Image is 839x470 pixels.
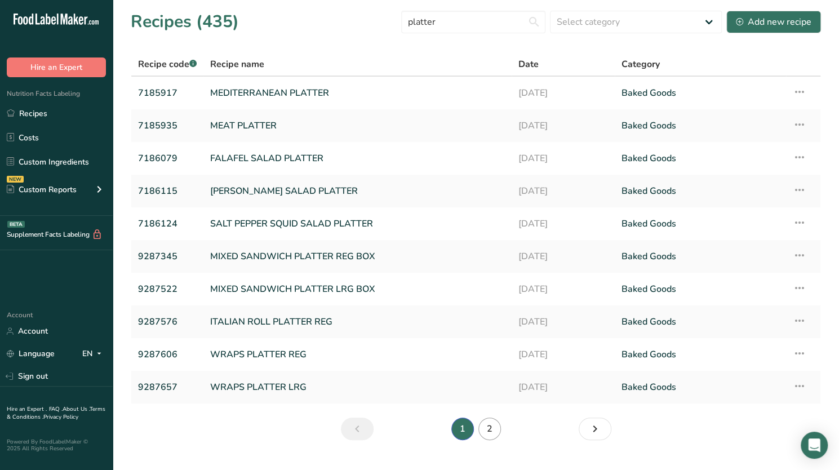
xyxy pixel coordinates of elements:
a: 7185917 [138,81,197,105]
a: Baked Goods [622,277,779,301]
a: Hire an Expert . [7,405,47,413]
a: MIXED SANDWICH PLATTER REG BOX [210,245,505,268]
a: About Us . [63,405,90,413]
a: WRAPS PLATTER REG [210,343,505,366]
a: Baked Goods [622,310,779,334]
a: 7186079 [138,147,197,170]
a: Terms & Conditions . [7,405,105,421]
a: FAQ . [49,405,63,413]
div: Open Intercom Messenger [801,432,828,459]
a: 7186115 [138,179,197,203]
a: [DATE] [518,310,608,334]
a: WRAPS PLATTER LRG [210,375,505,399]
span: Category [622,57,660,71]
a: Baked Goods [622,81,779,105]
a: Baked Goods [622,114,779,138]
a: Baked Goods [622,375,779,399]
a: MEDITERRANEAN PLATTER [210,81,505,105]
a: [DATE] [518,277,608,301]
a: [DATE] [518,245,608,268]
a: Previous page [341,418,374,440]
a: Baked Goods [622,179,779,203]
div: Add new recipe [736,15,811,29]
h1: Recipes (435) [131,9,239,34]
a: Baked Goods [622,245,779,268]
a: [DATE] [518,81,608,105]
a: ITALIAN ROLL PLATTER REG [210,310,505,334]
span: Date [518,57,539,71]
a: Language [7,344,55,363]
a: 7186124 [138,212,197,236]
div: Powered By FoodLabelMaker © 2025 All Rights Reserved [7,438,106,452]
button: Hire an Expert [7,57,106,77]
input: Search for recipe [401,11,545,33]
a: 9287657 [138,375,197,399]
a: MIXED SANDWICH PLATTER LRG BOX [210,277,505,301]
a: 9287606 [138,343,197,366]
a: [PERSON_NAME] SALAD PLATTER [210,179,505,203]
a: [DATE] [518,114,608,138]
a: [DATE] [518,343,608,366]
a: Privacy Policy [43,413,78,421]
a: 7185935 [138,114,197,138]
a: [DATE] [518,212,608,236]
button: Add new recipe [726,11,821,33]
a: MEAT PLATTER [210,114,505,138]
a: SALT PEPPER SQUID SALAD PLATTER [210,212,505,236]
a: Baked Goods [622,212,779,236]
a: Baked Goods [622,147,779,170]
a: Page 2. [478,418,501,440]
a: FALAFEL SALAD PLATTER [210,147,505,170]
a: 9287522 [138,277,197,301]
span: Recipe name [210,57,264,71]
a: [DATE] [518,147,608,170]
a: Baked Goods [622,343,779,366]
div: NEW [7,176,24,183]
a: [DATE] [518,179,608,203]
a: 9287345 [138,245,197,268]
div: EN [82,347,106,361]
a: [DATE] [518,375,608,399]
a: 9287576 [138,310,197,334]
div: Custom Reports [7,184,77,196]
a: Next page [579,418,611,440]
span: Recipe code [138,58,197,70]
div: BETA [7,221,25,228]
